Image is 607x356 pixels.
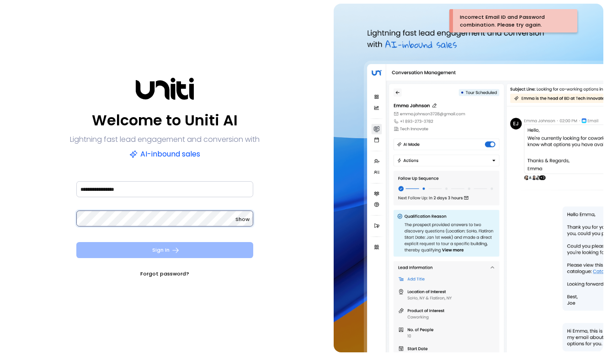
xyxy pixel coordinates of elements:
[334,4,603,352] img: auth-hero.png
[235,215,250,224] button: Show
[235,216,250,223] span: Show
[129,148,200,161] p: AI-inbound sales
[70,133,260,146] p: Lightning fast lead engagement and conversion with
[460,13,564,29] div: Incorrect Email ID and Password combination. Please try again.
[92,109,238,131] p: Welcome to Uniti AI
[140,269,189,278] a: Forgot password?
[76,242,253,258] button: Sign In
